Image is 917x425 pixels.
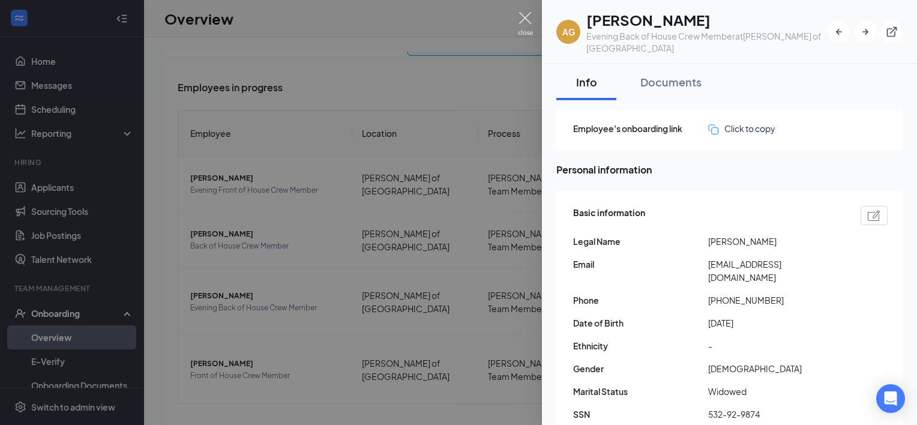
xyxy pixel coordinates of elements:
div: Documents [640,74,702,89]
button: Click to copy [708,122,775,135]
svg: ArrowLeftNew [833,26,845,38]
span: Personal information [556,162,903,177]
span: SSN [573,408,708,421]
span: [PERSON_NAME] [708,235,843,248]
button: ArrowRight [855,21,876,43]
span: [DATE] [708,316,843,330]
span: [PHONE_NUMBER] [708,294,843,307]
span: [DEMOGRAPHIC_DATA] [708,362,843,375]
span: Basic information [573,206,645,225]
span: Ethnicity [573,339,708,352]
div: AG [562,26,575,38]
div: Open Intercom Messenger [876,384,905,413]
span: Phone [573,294,708,307]
span: Legal Name [573,235,708,248]
span: Widowed [708,385,843,398]
div: Evening Back of House Crew Member at [PERSON_NAME] of [GEOGRAPHIC_DATA] [586,30,828,54]
svg: ArrowRight [859,26,871,38]
span: Gender [573,362,708,375]
span: [EMAIL_ADDRESS][DOMAIN_NAME] [708,258,843,284]
span: 532-92-9874 [708,408,843,421]
span: Marital Status [573,385,708,398]
span: Email [573,258,708,271]
span: Date of Birth [573,316,708,330]
h1: [PERSON_NAME] [586,10,828,30]
img: click-to-copy.71757273a98fde459dfc.svg [708,124,718,134]
button: ArrowLeftNew [828,21,850,43]
span: - [708,339,843,352]
button: ExternalLink [881,21,903,43]
svg: ExternalLink [886,26,898,38]
span: Employee's onboarding link [573,122,708,135]
div: Info [568,74,604,89]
